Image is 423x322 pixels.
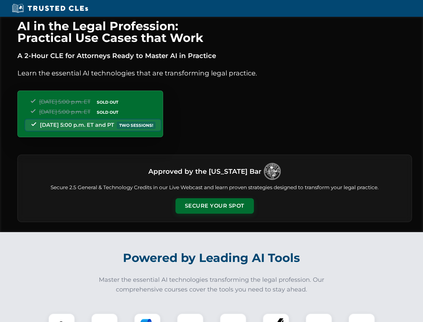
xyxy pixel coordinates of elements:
span: [DATE] 5:00 p.m. ET [39,99,90,105]
p: Master the essential AI technologies transforming the legal profession. Our comprehensive courses... [94,275,329,294]
img: Logo [264,163,281,180]
h1: AI in the Legal Profession: Practical Use Cases that Work [17,20,412,44]
span: [DATE] 5:00 p.m. ET [39,109,90,115]
img: Trusted CLEs [10,3,90,13]
p: Learn the essential AI technologies that are transforming legal practice. [17,68,412,78]
h2: Powered by Leading AI Tools [26,246,397,270]
h3: Approved by the [US_STATE] Bar [148,165,261,177]
p: Secure 2.5 General & Technology Credits in our Live Webcast and learn proven strategies designed ... [26,184,404,192]
p: A 2-Hour CLE for Attorneys Ready to Master AI in Practice [17,50,412,61]
span: SOLD OUT [94,109,121,116]
button: Secure Your Spot [175,198,254,214]
span: SOLD OUT [94,99,121,106]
